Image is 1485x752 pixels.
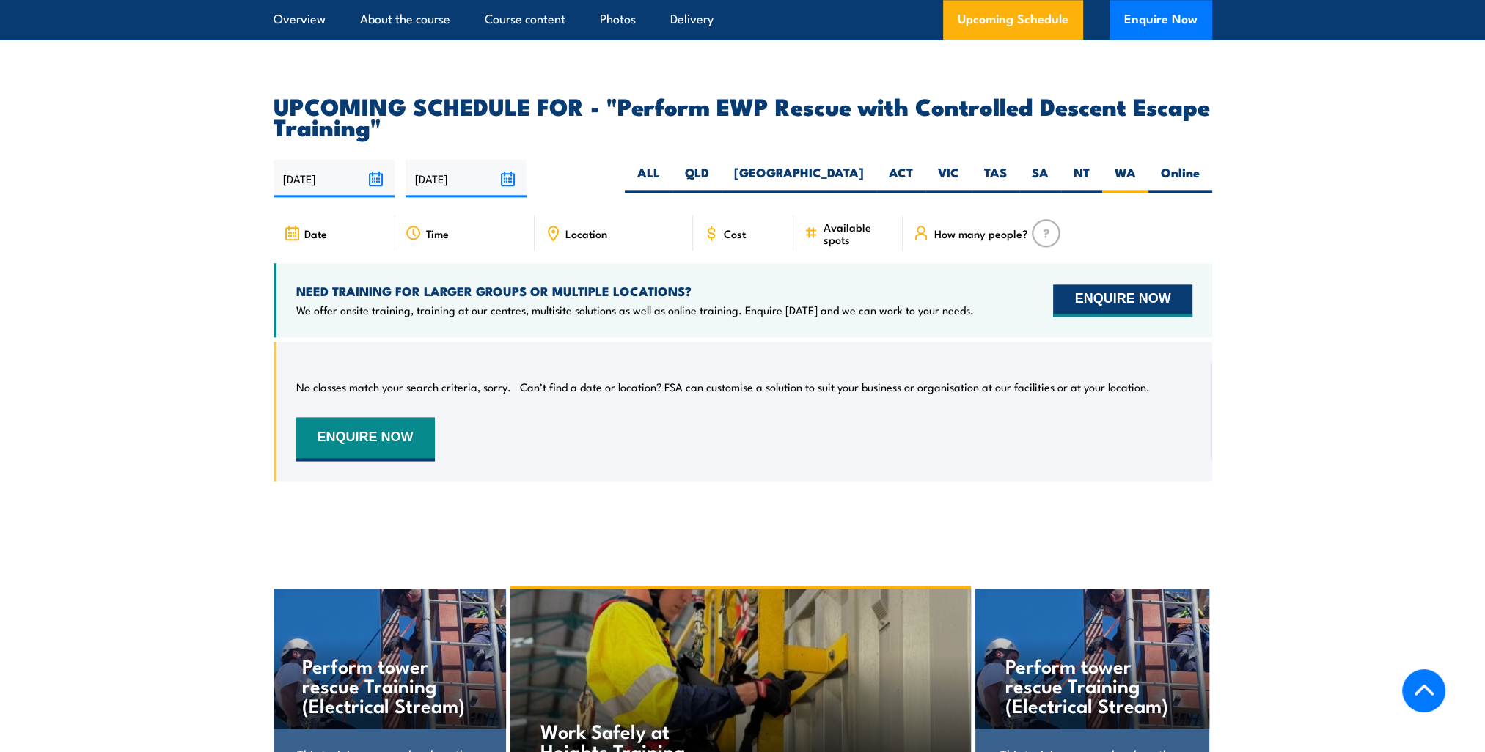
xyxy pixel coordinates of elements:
[565,227,607,240] span: Location
[625,164,672,193] label: ALL
[925,164,972,193] label: VIC
[672,164,722,193] label: QLD
[1005,655,1179,715] h4: Perform tower rescue Training (Electrical Stream)
[296,417,435,461] button: ENQUIRE NOW
[296,303,974,317] p: We offer onsite training, training at our centres, multisite solutions as well as online training...
[1019,164,1061,193] label: SA
[296,380,511,394] p: No classes match your search criteria, sorry.
[823,221,892,246] span: Available spots
[520,380,1150,394] p: Can’t find a date or location? FSA can customise a solution to suit your business or organisation...
[1148,164,1212,193] label: Online
[304,227,327,240] span: Date
[972,164,1019,193] label: TAS
[1061,164,1102,193] label: NT
[1102,164,1148,193] label: WA
[274,95,1212,136] h2: UPCOMING SCHEDULE FOR - "Perform EWP Rescue with Controlled Descent Escape Training"
[876,164,925,193] label: ACT
[1053,284,1192,317] button: ENQUIRE NOW
[274,160,395,197] input: From date
[406,160,527,197] input: To date
[724,227,746,240] span: Cost
[296,283,974,299] h4: NEED TRAINING FOR LARGER GROUPS OR MULTIPLE LOCATIONS?
[302,655,476,715] h4: Perform tower rescue Training (Electrical Stream)
[934,227,1027,240] span: How many people?
[722,164,876,193] label: [GEOGRAPHIC_DATA]
[426,227,449,240] span: Time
